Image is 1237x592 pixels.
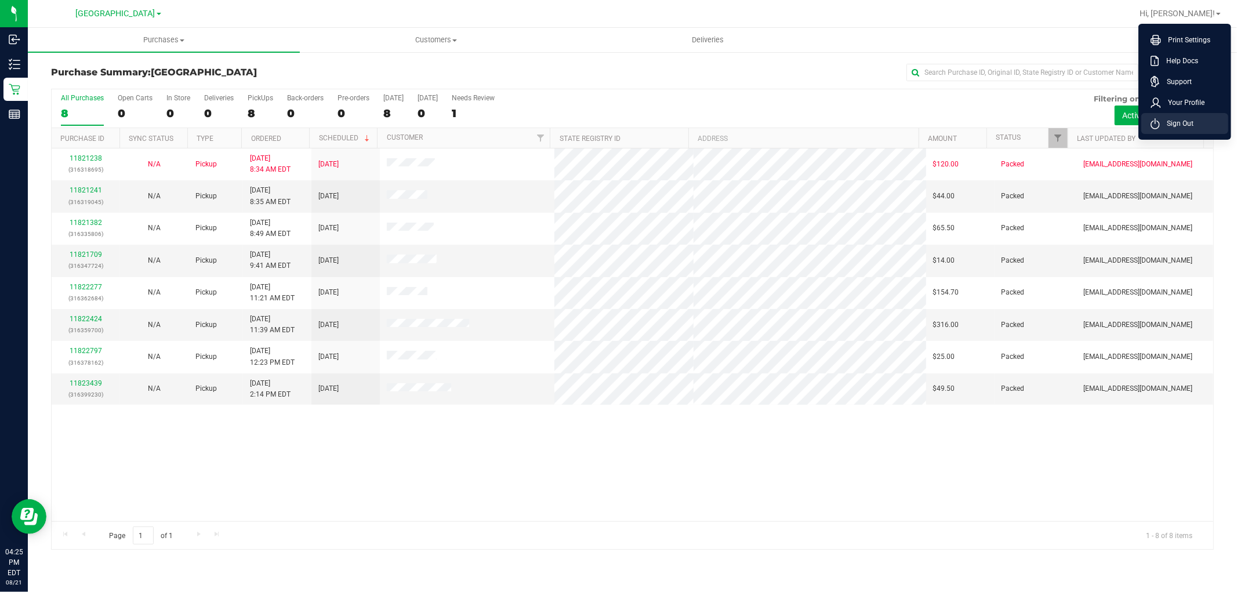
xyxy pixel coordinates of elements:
p: 04:25 PM EDT [5,547,23,578]
span: Pickup [195,159,217,170]
a: Amount [928,135,957,143]
p: (316319045) [59,197,113,208]
span: $25.00 [933,351,955,362]
span: [DATE] 8:35 AM EDT [250,185,291,207]
div: [DATE] [418,94,438,102]
span: [EMAIL_ADDRESS][DOMAIN_NAME] [1083,223,1192,234]
span: [DATE] [318,287,339,298]
div: Open Carts [118,94,153,102]
span: $316.00 [933,319,959,330]
span: Pickup [195,223,217,234]
a: Ordered [251,135,281,143]
a: Filter [1049,128,1068,148]
span: Pickup [195,255,217,266]
a: Purchases [28,28,300,52]
span: Pickup [195,383,217,394]
a: State Registry ID [560,135,621,143]
span: Packed [1002,287,1025,298]
span: Page of 1 [99,526,183,544]
span: Packed [1002,223,1025,234]
p: (316362684) [59,293,113,304]
a: 11821709 [70,250,102,259]
div: 1 [452,107,495,120]
p: (316378162) [59,357,113,368]
span: [DATE] [318,351,339,362]
span: Packed [1002,255,1025,266]
span: Hi, [PERSON_NAME]! [1140,9,1215,18]
a: Purchase ID [60,135,104,143]
span: [EMAIL_ADDRESS][DOMAIN_NAME] [1083,159,1192,170]
span: Packed [1002,159,1025,170]
a: Customers [300,28,572,52]
span: $49.50 [933,383,955,394]
a: Status [996,133,1021,141]
p: (316359700) [59,325,113,336]
p: 08/21 [5,578,23,587]
span: 1 - 8 of 8 items [1137,526,1202,544]
a: 11821241 [70,186,102,194]
span: [DATE] [318,159,339,170]
span: [EMAIL_ADDRESS][DOMAIN_NAME] [1083,319,1192,330]
span: [EMAIL_ADDRESS][DOMAIN_NAME] [1083,255,1192,266]
div: 8 [383,107,404,120]
div: 0 [418,107,438,120]
span: [DATE] [318,319,339,330]
div: Deliveries [204,94,234,102]
button: N/A [148,159,161,170]
span: $65.50 [933,223,955,234]
span: [GEOGRAPHIC_DATA] [151,67,257,78]
a: 11823439 [70,379,102,387]
div: Back-orders [287,94,324,102]
div: 0 [166,107,190,120]
span: Packed [1002,319,1025,330]
a: Last Updated By [1078,135,1136,143]
span: [DATE] [318,255,339,266]
span: [DATE] 11:39 AM EDT [250,314,295,336]
span: [DATE] [318,223,339,234]
span: [DATE] 9:41 AM EDT [250,249,291,271]
p: (316318695) [59,164,113,175]
button: N/A [148,319,161,330]
div: In Store [166,94,190,102]
inline-svg: Inbound [9,34,20,45]
span: Packed [1002,351,1025,362]
a: Customer [387,133,423,141]
div: 0 [118,107,153,120]
span: $120.00 [933,159,959,170]
div: All Purchases [61,94,104,102]
span: Your Profile [1161,97,1205,108]
a: Support [1151,76,1224,88]
span: Print Settings [1161,34,1210,46]
span: Packed [1002,191,1025,202]
span: Not Applicable [148,192,161,200]
span: [DATE] 8:34 AM EDT [250,153,291,175]
div: [DATE] [383,94,404,102]
div: 8 [248,107,273,120]
inline-svg: Reports [9,108,20,120]
a: 11822424 [70,315,102,323]
span: [DATE] [318,383,339,394]
span: [DATE] 8:49 AM EDT [250,217,291,239]
span: Customers [300,35,571,45]
span: Deliveries [676,35,739,45]
div: 0 [204,107,234,120]
button: Active only [1115,106,1169,125]
span: Not Applicable [148,321,161,329]
li: Sign Out [1141,113,1228,134]
a: Help Docs [1151,55,1224,67]
span: Purchases [28,35,300,45]
span: Not Applicable [148,384,161,393]
button: N/A [148,223,161,234]
inline-svg: Inventory [9,59,20,70]
span: [GEOGRAPHIC_DATA] [76,9,155,19]
div: Needs Review [452,94,495,102]
span: Filtering on status: [1094,94,1169,103]
span: Packed [1002,383,1025,394]
a: Type [197,135,213,143]
button: N/A [148,383,161,394]
span: $14.00 [933,255,955,266]
span: Sign Out [1160,118,1194,129]
button: N/A [148,191,161,202]
p: (316399230) [59,389,113,400]
a: 11822277 [70,283,102,291]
